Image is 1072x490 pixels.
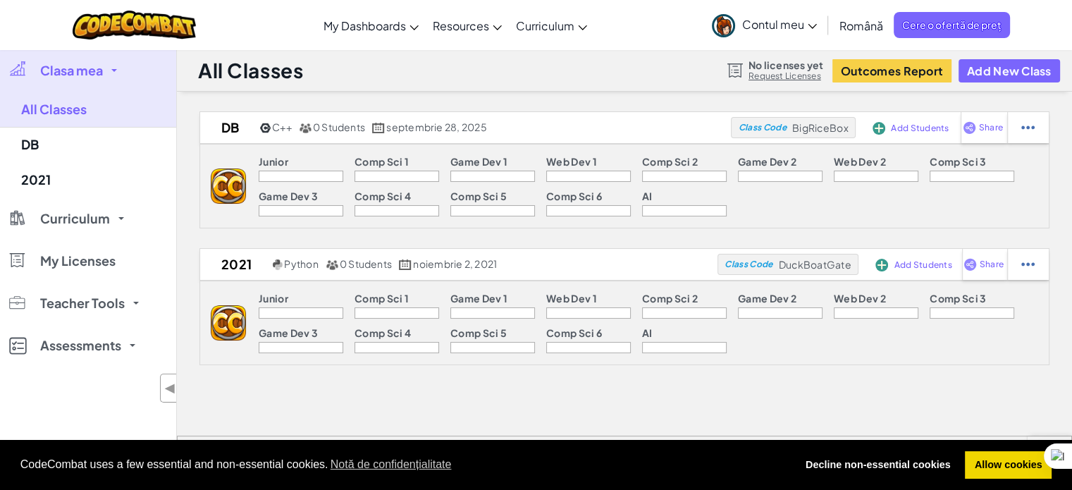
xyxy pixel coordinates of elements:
[200,117,257,138] h2: DB
[779,258,851,271] span: DuckBoatGate
[832,59,951,82] button: Outcomes Report
[546,190,602,202] p: Comp Sci 6
[73,11,196,39] img: CodeCombat logo
[705,3,824,47] a: Contul meu
[546,327,602,338] p: Comp Sci 6
[272,121,292,133] span: C++
[178,436,339,471] h1: Shared Classes
[1021,258,1035,271] img: IconStudentEllipsis.svg
[40,212,110,225] span: Curriculum
[200,254,269,275] h2: 2021
[386,121,486,133] span: septembrie 28, 2025
[426,6,509,44] a: Resources
[796,451,960,479] a: deny cookies
[875,259,888,271] img: IconAddStudents.svg
[433,18,489,33] span: Resources
[40,297,125,310] span: Teacher Tools
[742,17,817,32] span: Contul meu
[326,259,338,270] img: MultipleUsers.png
[40,64,103,77] span: Clasa mea
[355,293,409,304] p: Comp Sci 1
[450,156,507,167] p: Game Dev 1
[832,6,890,44] a: Română
[894,261,951,269] span: Add Students
[340,257,392,270] span: 0 Students
[739,123,787,132] span: Class Code
[40,255,116,267] span: My Licenses
[450,190,507,202] p: Comp Sci 5
[959,59,1060,82] button: Add New Class
[834,293,886,304] p: Web Dev 2
[200,117,731,138] a: DB C++ 0 Students septembrie 28, 2025
[963,258,977,271] img: IconShare_Purple.svg
[748,71,823,82] a: Request Licenses
[642,156,698,167] p: Comp Sci 2
[328,454,454,475] a: learn more about cookies
[284,257,318,270] span: Python
[642,293,698,304] p: Comp Sci 2
[198,57,303,84] h1: All Classes
[839,18,883,33] span: Română
[260,123,271,133] img: cpp.png
[40,339,121,352] span: Assessments
[200,254,717,275] a: 2021 Python 0 Students noiembrie 2, 2021
[873,122,885,135] img: IconAddStudents.svg
[642,190,653,202] p: AI
[259,190,318,202] p: Game Dev 3
[891,124,949,133] span: Add Students
[725,260,772,269] span: Class Code
[313,121,365,133] span: 0 Students
[792,121,849,134] span: BigRiceBox
[259,327,318,338] p: Game Dev 3
[965,451,1052,479] a: allow cookies
[712,14,735,37] img: avatar
[642,327,653,338] p: AI
[738,293,796,304] p: Game Dev 2
[516,18,574,33] span: Curriculum
[413,257,497,270] span: noiembrie 2, 2021
[930,293,986,304] p: Comp Sci 3
[355,190,411,202] p: Comp Sci 4
[211,169,246,204] img: logo
[211,305,246,341] img: logo
[930,156,986,167] p: Comp Sci 3
[399,259,412,270] img: calendar.svg
[299,123,312,133] img: MultipleUsers.png
[546,156,597,167] p: Web Dev 1
[20,454,785,475] span: CodeCombat uses a few essential and non-essential cookies.
[509,6,594,44] a: Curriculum
[979,123,1003,132] span: Share
[355,327,411,338] p: Comp Sci 4
[316,6,426,44] a: My Dashboards
[355,156,409,167] p: Comp Sci 1
[450,293,507,304] p: Game Dev 1
[894,12,1010,38] a: Cere o ofertă de preț
[164,378,176,398] span: ◀
[738,156,796,167] p: Game Dev 2
[980,260,1004,269] span: Share
[324,18,406,33] span: My Dashboards
[450,327,507,338] p: Comp Sci 5
[963,121,976,134] img: IconShare_Purple.svg
[259,293,288,304] p: Junior
[834,156,886,167] p: Web Dev 2
[372,123,385,133] img: calendar.svg
[259,156,288,167] p: Junior
[1021,121,1035,134] img: IconStudentEllipsis.svg
[546,293,597,304] p: Web Dev 1
[273,259,283,270] img: python.png
[748,59,823,71] span: No licenses yet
